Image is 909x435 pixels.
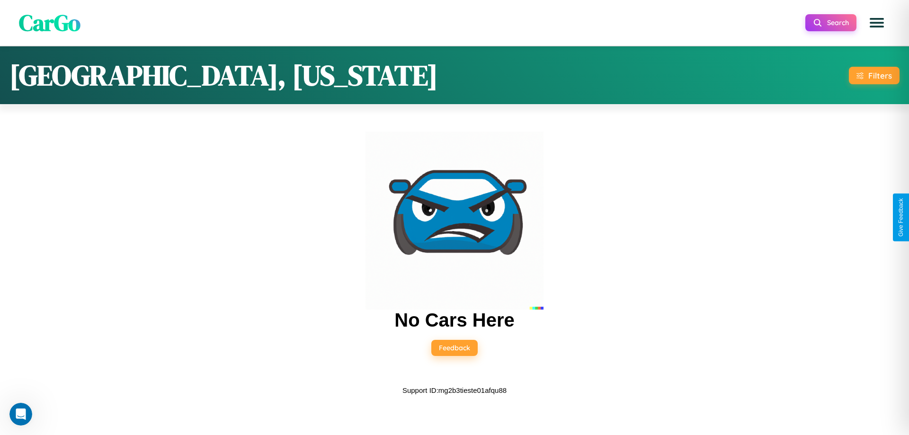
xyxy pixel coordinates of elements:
[849,67,900,84] button: Filters
[898,198,904,237] div: Give Feedback
[827,18,849,27] span: Search
[864,9,890,36] button: Open menu
[402,384,507,397] p: Support ID: mg2b3tieste01afqu88
[394,310,514,331] h2: No Cars Here
[9,56,438,95] h1: [GEOGRAPHIC_DATA], [US_STATE]
[868,71,892,80] div: Filters
[9,403,32,426] iframe: Intercom live chat
[19,7,80,38] span: CarGo
[431,340,478,356] button: Feedback
[805,14,856,31] button: Search
[365,132,544,310] img: car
